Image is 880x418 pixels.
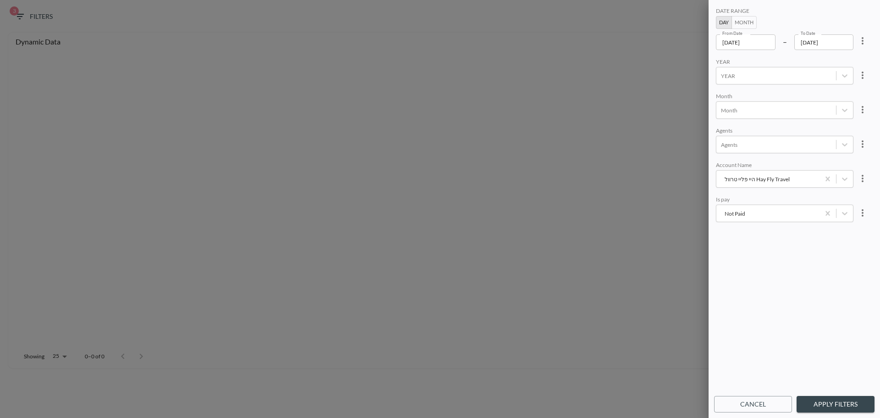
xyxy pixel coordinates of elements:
[716,58,853,67] div: YEAR
[716,162,873,188] div: היי פליי טרוול Hay Fly Travel
[716,7,873,50] div: 2025-01-012025-08-31
[716,162,853,170] div: Account Name
[853,135,872,153] button: more
[853,100,872,119] button: more
[731,16,757,29] button: Month
[716,196,853,205] div: Is pay
[716,34,775,50] input: YYYY-MM-DD
[783,36,787,47] p: –
[853,32,872,50] button: more
[716,127,853,136] div: Agents
[853,204,872,222] button: more
[722,30,742,36] label: From Date
[716,7,853,16] div: DATE RANGE
[721,208,815,219] div: Not Paid
[721,174,815,184] div: היי פליי טרוול Hay Fly Travel
[853,169,872,188] button: more
[801,30,815,36] label: To Date
[853,66,872,84] button: more
[797,396,874,413] button: Apply Filters
[716,16,732,29] button: Day
[716,93,853,101] div: Month
[716,196,873,222] div: Not Paid
[794,34,854,50] input: YYYY-MM-DD
[714,396,792,413] button: Cancel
